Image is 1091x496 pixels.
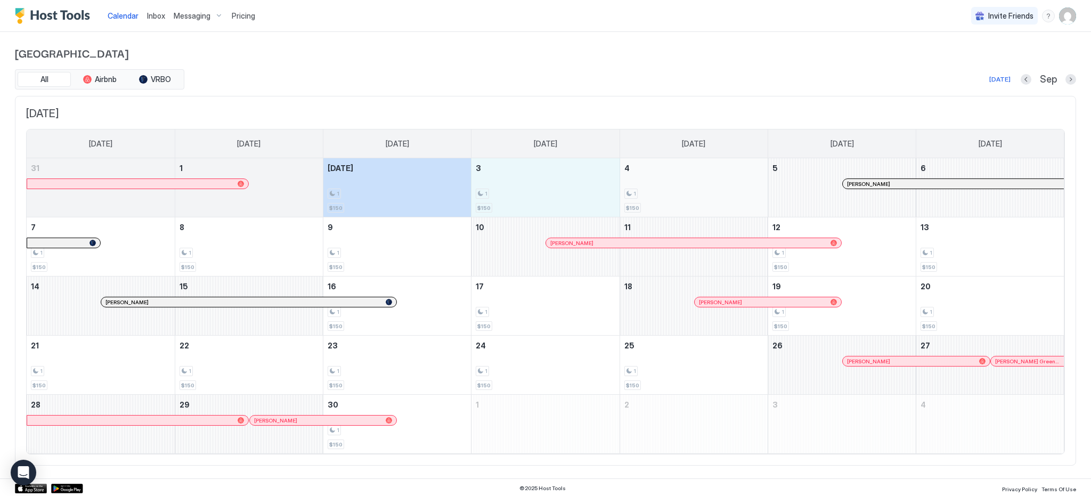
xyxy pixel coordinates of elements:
[128,72,182,87] button: VRBO
[772,164,778,173] span: 5
[471,336,619,355] a: September 24, 2025
[328,282,336,291] span: 16
[930,308,932,315] span: 1
[15,484,47,493] a: App Store
[781,249,784,256] span: 1
[519,485,566,492] span: © 2025 Host Tools
[922,264,935,271] span: $150
[774,264,787,271] span: $150
[624,282,632,291] span: 18
[916,336,1064,395] td: September 27, 2025
[820,129,865,158] a: Friday
[27,277,175,296] a: September 14, 2025
[768,336,916,355] a: September 26, 2025
[1041,483,1076,494] a: Terms Of Use
[18,72,71,87] button: All
[329,441,343,448] span: $150
[620,217,768,277] td: September 11, 2025
[916,158,1064,178] a: September 6, 2025
[620,395,768,454] td: October 2, 2025
[175,158,323,217] td: September 1, 2025
[476,223,484,232] span: 10
[337,427,339,434] span: 1
[237,139,260,149] span: [DATE]
[323,158,471,217] td: September 2, 2025
[337,368,339,375] span: 1
[175,336,323,355] a: September 22, 2025
[105,299,149,306] span: [PERSON_NAME]
[471,395,619,414] a: October 1, 2025
[328,400,338,409] span: 30
[108,10,139,21] a: Calendar
[847,181,890,188] span: [PERSON_NAME]
[921,400,926,409] span: 4
[189,368,191,375] span: 1
[175,395,323,414] a: September 29, 2025
[534,139,557,149] span: [DATE]
[32,382,46,389] span: $150
[620,395,768,414] a: October 2, 2025
[523,129,568,158] a: Wednesday
[916,336,1064,355] a: September 27, 2025
[916,395,1064,454] td: October 4, 2025
[620,277,768,336] td: September 18, 2025
[27,336,175,395] td: September 21, 2025
[968,129,1013,158] a: Saturday
[27,217,175,277] td: September 7, 2025
[15,45,1076,61] span: [GEOGRAPHIC_DATA]
[781,308,784,315] span: 1
[768,217,916,277] td: September 12, 2025
[323,217,471,277] td: September 9, 2025
[329,323,343,330] span: $150
[31,282,39,291] span: 14
[921,282,931,291] span: 20
[831,139,854,149] span: [DATE]
[768,158,916,217] td: September 5, 2025
[847,358,986,365] div: [PERSON_NAME]
[1041,486,1076,492] span: Terms Of Use
[108,11,139,20] span: Calendar
[180,223,184,232] span: 8
[916,217,1064,277] td: September 13, 2025
[485,308,487,315] span: 1
[329,205,343,212] span: $150
[477,323,491,330] span: $150
[847,181,1060,188] div: [PERSON_NAME]
[40,249,43,256] span: 1
[772,341,783,350] span: 26
[27,158,175,217] td: August 31, 2025
[31,341,39,350] span: 21
[254,417,393,424] div: [PERSON_NAME]
[624,164,630,173] span: 4
[988,73,1012,86] button: [DATE]
[95,75,117,84] span: Airbnb
[626,205,639,212] span: $150
[979,139,1002,149] span: [DATE]
[1065,74,1076,85] button: Next month
[682,139,705,149] span: [DATE]
[930,249,932,256] span: 1
[180,164,183,173] span: 1
[40,75,48,84] span: All
[476,400,479,409] span: 1
[189,249,191,256] span: 1
[51,484,83,493] a: Google Play Store
[477,205,491,212] span: $150
[768,395,916,414] a: October 3, 2025
[916,158,1064,217] td: September 6, 2025
[626,382,639,389] span: $150
[624,341,634,350] span: 25
[31,223,36,232] span: 7
[471,336,620,395] td: September 24, 2025
[181,382,194,389] span: $150
[768,217,916,237] a: September 12, 2025
[254,417,297,424] span: [PERSON_NAME]
[174,11,210,21] span: Messaging
[768,336,916,395] td: September 26, 2025
[471,395,620,454] td: October 1, 2025
[27,395,175,414] a: September 28, 2025
[477,382,491,389] span: $150
[624,400,629,409] span: 2
[768,277,916,336] td: September 19, 2025
[916,277,1064,336] td: September 20, 2025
